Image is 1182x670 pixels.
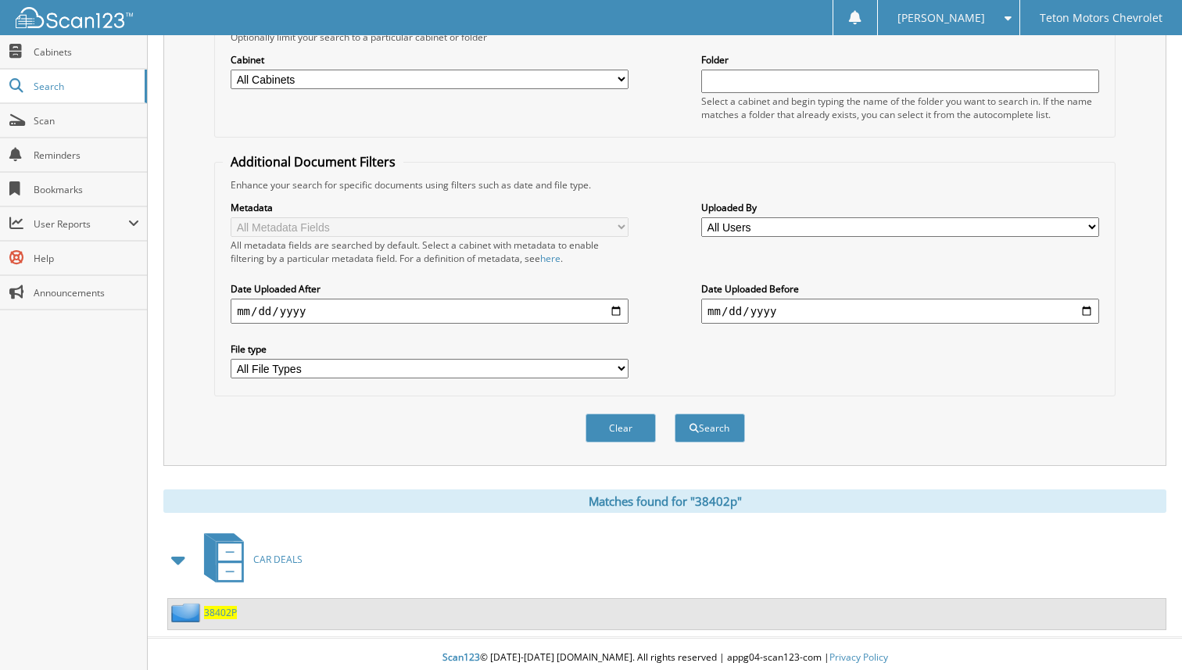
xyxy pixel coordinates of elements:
[231,282,629,296] label: Date Uploaded After
[829,650,888,664] a: Privacy Policy
[231,53,629,66] label: Cabinet
[223,178,1107,192] div: Enhance your search for specific documents using filters such as date and file type.
[34,80,137,93] span: Search
[16,7,133,28] img: scan123-logo-white.svg
[34,149,139,162] span: Reminders
[586,414,656,442] button: Clear
[701,282,1099,296] label: Date Uploaded Before
[223,30,1107,44] div: Optionally limit your search to a particular cabinet or folder
[701,201,1099,214] label: Uploaded By
[34,286,139,299] span: Announcements
[223,153,403,170] legend: Additional Document Filters
[701,53,1099,66] label: Folder
[1104,595,1182,670] iframe: Chat Widget
[34,45,139,59] span: Cabinets
[253,553,303,566] span: CAR DEALS
[195,528,303,590] a: CAR DEALS
[163,489,1166,513] div: Matches found for "38402p"
[34,183,139,196] span: Bookmarks
[204,606,237,619] a: 38402P
[231,342,629,356] label: File type
[34,252,139,265] span: Help
[540,252,561,265] a: here
[897,13,985,23] span: [PERSON_NAME]
[442,650,480,664] span: Scan123
[675,414,745,442] button: Search
[171,603,204,622] img: folder2.png
[231,299,629,324] input: start
[701,299,1099,324] input: end
[231,238,629,265] div: All metadata fields are searched by default. Select a cabinet with metadata to enable filtering b...
[1040,13,1162,23] span: Teton Motors Chevrolet
[231,201,629,214] label: Metadata
[34,217,128,231] span: User Reports
[701,95,1099,121] div: Select a cabinet and begin typing the name of the folder you want to search in. If the name match...
[34,114,139,127] span: Scan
